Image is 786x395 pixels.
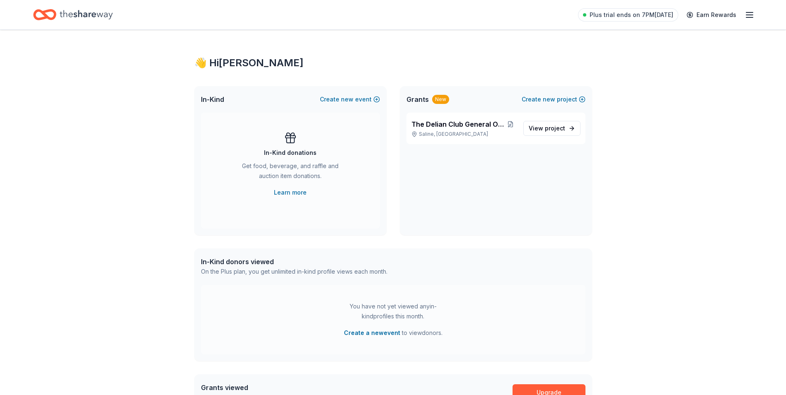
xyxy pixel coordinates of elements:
a: View project [523,121,580,136]
p: Saline, [GEOGRAPHIC_DATA] [411,131,517,137]
div: You have not yet viewed any in-kind profiles this month. [341,301,445,321]
span: project [545,125,565,132]
span: to view donors . [344,328,443,338]
span: new [341,94,353,104]
a: Learn more [274,188,307,197]
div: In-Kind donors viewed [201,257,387,267]
span: Grants [406,94,429,104]
div: 👋 Hi [PERSON_NAME] [194,56,592,70]
span: Plus trial ends on 7PM[DATE] [590,10,673,20]
button: Createnewproject [522,94,585,104]
div: Grants viewed [201,383,365,393]
button: Createnewevent [320,94,380,104]
span: In-Kind [201,94,224,104]
div: On the Plus plan, you get unlimited in-kind profile views each month. [201,267,387,277]
span: View [529,123,565,133]
div: In-Kind donations [264,148,317,158]
a: Plus trial ends on 7PM[DATE] [578,8,678,22]
button: Create a newevent [344,328,400,338]
a: Home [33,5,113,24]
div: Get food, beverage, and raffle and auction item donations. [234,161,347,184]
div: New [432,95,449,104]
span: new [543,94,555,104]
span: The Delian Club General Operating Fund [411,119,505,129]
a: Earn Rewards [682,7,741,22]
